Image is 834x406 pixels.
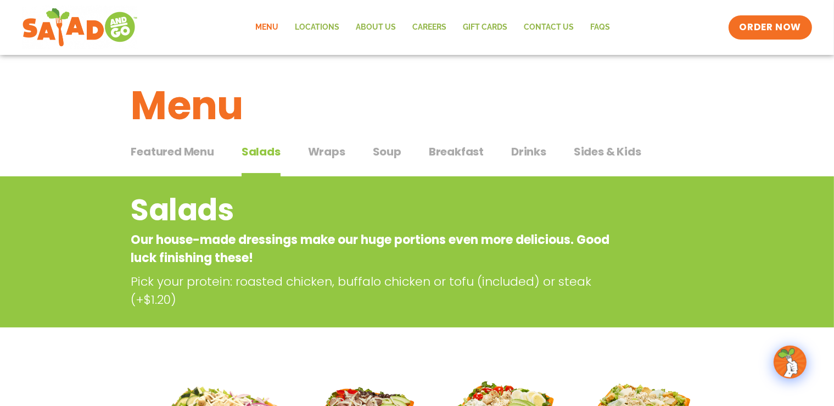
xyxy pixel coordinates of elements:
p: Our house-made dressings make our huge portions even more delicious. Good luck finishing these! [131,231,615,267]
span: Soup [373,143,401,160]
span: Breakfast [429,143,484,160]
a: FAQs [583,15,619,40]
span: Drinks [511,143,546,160]
a: Careers [405,15,455,40]
span: Salads [242,143,281,160]
h2: Salads [131,188,615,232]
a: GIFT CARDS [455,15,516,40]
a: About Us [348,15,405,40]
h1: Menu [131,76,703,135]
span: ORDER NOW [740,21,801,34]
span: Sides & Kids [574,143,641,160]
p: Pick your protein: roasted chicken, buffalo chicken or tofu (included) or steak (+$1.20) [131,272,620,309]
span: Featured Menu [131,143,214,160]
a: Locations [287,15,348,40]
div: Tabbed content [131,140,703,177]
a: Menu [248,15,287,40]
nav: Menu [248,15,619,40]
a: ORDER NOW [729,15,812,40]
img: new-SAG-logo-768×292 [22,5,138,49]
a: Contact Us [516,15,583,40]
img: wpChatIcon [775,347,805,377]
span: Wraps [308,143,345,160]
